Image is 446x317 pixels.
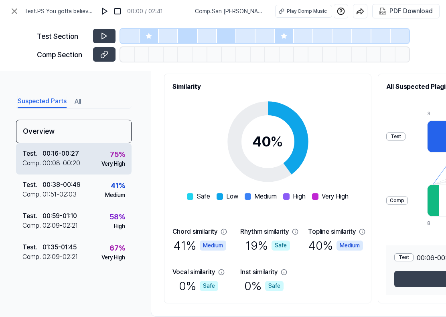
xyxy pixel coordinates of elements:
[172,82,363,92] h2: Similarity
[200,281,218,291] div: Safe
[337,7,345,15] img: help
[265,281,284,291] div: Safe
[389,6,433,16] div: PDF Download
[22,180,43,190] div: Test .
[195,7,266,16] span: Comp . San [PERSON_NAME]
[386,197,408,205] div: Comp
[109,211,125,222] div: 58 %
[226,192,238,201] span: Low
[356,7,364,15] img: share
[109,243,125,253] div: 67 %
[37,49,88,60] div: Comp Section
[24,7,95,16] span: Test . PS You gotta believe in you (7)
[22,211,43,221] div: Test .
[379,8,386,15] img: PDF Download
[245,237,290,255] div: 19 %
[43,180,81,190] div: 00:38 - 00:49
[101,7,109,15] img: play
[22,190,43,199] div: Comp .
[114,222,125,231] div: High
[240,227,289,237] div: Rhythm similarity
[43,221,78,231] div: 02:09 - 02:21
[197,192,210,201] span: Safe
[22,243,43,252] div: Test .
[173,237,226,255] div: 41 %
[43,158,80,168] div: 00:08 - 00:20
[322,192,349,201] span: Very High
[386,132,405,140] div: Test
[37,31,88,42] div: Test Section
[43,211,77,221] div: 00:59 - 01:10
[337,241,363,251] div: Medium
[172,267,215,277] div: Vocal similarity
[270,133,283,150] span: %
[308,237,363,255] div: 40 %
[240,267,278,277] div: Inst similarity
[110,149,125,160] div: 75 %
[308,227,356,237] div: Topline similarity
[252,131,283,152] div: 40
[127,7,163,16] div: 00:00 / 02:41
[427,220,439,227] div: 8
[43,243,77,252] div: 01:35 - 01:45
[377,4,434,18] button: PDF Download
[43,190,77,199] div: 01:51 - 02:03
[101,253,125,262] div: Very High
[275,5,332,18] button: Play Comp Music
[172,227,217,237] div: Chord similarity
[244,277,284,295] div: 0 %
[18,95,67,108] button: Suspected Parts
[111,180,125,191] div: 41 %
[22,221,43,231] div: Comp .
[114,7,122,15] img: stop
[105,191,125,199] div: Medium
[200,241,226,251] div: Medium
[179,277,218,295] div: 0 %
[254,192,277,201] span: Medium
[16,120,132,143] div: Overview
[22,252,43,262] div: Comp .
[22,149,43,158] div: Test .
[22,158,43,168] div: Comp .
[43,149,79,158] div: 00:16 - 00:27
[75,95,81,108] button: All
[101,160,125,168] div: Very High
[287,8,327,15] div: Play Comp Music
[43,252,78,262] div: 02:09 - 02:21
[272,241,290,251] div: Safe
[293,192,306,201] span: High
[394,253,414,261] div: Test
